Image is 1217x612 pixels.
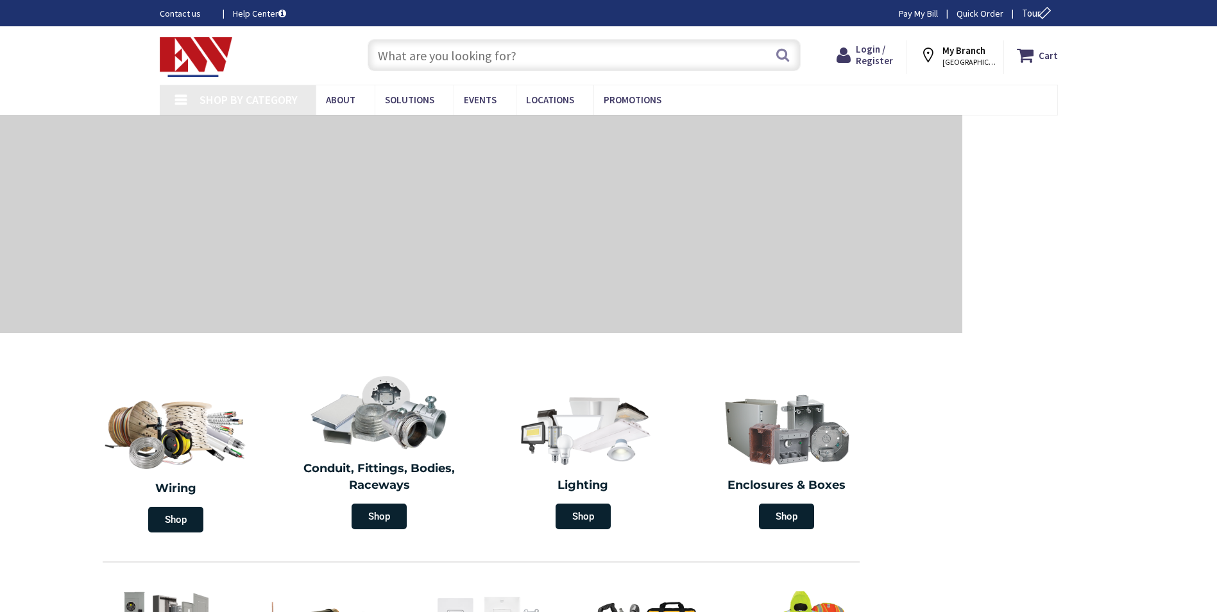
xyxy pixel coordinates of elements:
span: Solutions [385,94,434,106]
span: [GEOGRAPHIC_DATA], [GEOGRAPHIC_DATA] [942,57,997,67]
span: Promotions [604,94,661,106]
span: Shop By Category [200,92,298,107]
a: Cart [1017,44,1058,67]
strong: Cart [1039,44,1058,67]
span: Shop [759,504,814,529]
span: Events [464,94,497,106]
a: Contact us [160,7,212,20]
span: Shop [352,504,407,529]
strong: My Branch [942,44,985,56]
span: About [326,94,355,106]
a: Help Center [233,7,286,20]
h2: Wiring [80,480,271,497]
span: Locations [526,94,574,106]
a: Lighting Shop [484,385,682,536]
span: Shop [148,507,203,532]
a: Enclosures & Boxes Shop [688,385,886,536]
a: Pay My Bill [899,7,938,20]
a: Wiring Shop [74,385,278,539]
span: Tour [1022,7,1055,19]
input: What are you looking for? [368,39,801,71]
img: Electrical Wholesalers, Inc. [160,37,233,77]
a: Conduit, Fittings, Bodies, Raceways Shop [281,368,479,536]
div: My Branch [GEOGRAPHIC_DATA], [GEOGRAPHIC_DATA] [919,44,991,67]
h2: Enclosures & Boxes [695,477,880,494]
a: Quick Order [957,7,1003,20]
span: Shop [556,504,611,529]
a: Login / Register [837,44,893,67]
h2: Lighting [491,477,676,494]
span: Login / Register [856,43,893,67]
h2: Conduit, Fittings, Bodies, Raceways [287,461,472,493]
